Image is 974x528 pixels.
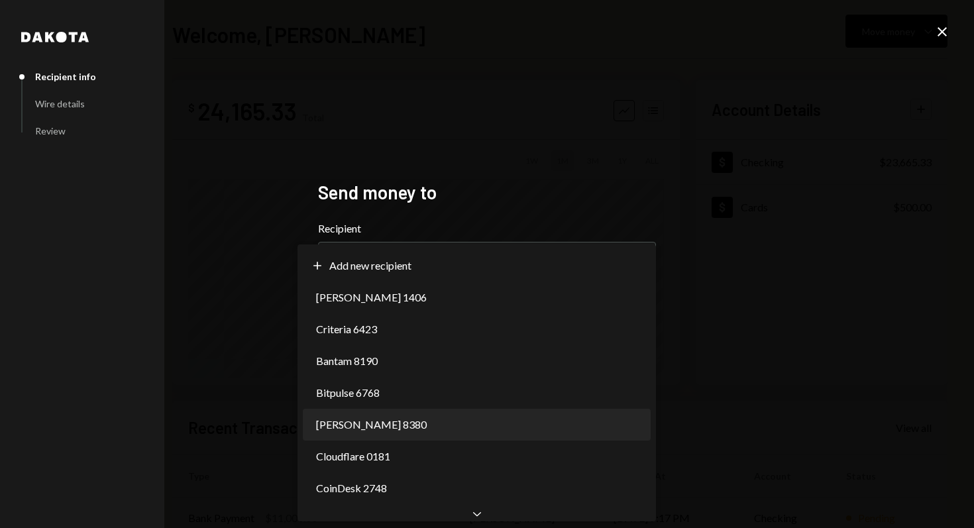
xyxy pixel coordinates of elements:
div: Recipient info [35,71,96,82]
span: [PERSON_NAME] 1406 [316,290,427,305]
div: Wire details [35,98,85,109]
span: Criteria 6423 [316,321,377,337]
span: Bitpulse 6768 [316,385,380,401]
h2: Send money to [318,180,656,205]
label: Recipient [318,221,656,237]
span: Bantam 8190 [316,353,378,369]
button: Recipient [318,242,656,279]
span: Cloudflare 0181 [316,449,390,464]
span: Add new recipient [329,258,411,274]
div: Review [35,125,66,136]
span: CoinDesk 2748 [316,480,387,496]
span: [PERSON_NAME] 8380 [316,417,427,433]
